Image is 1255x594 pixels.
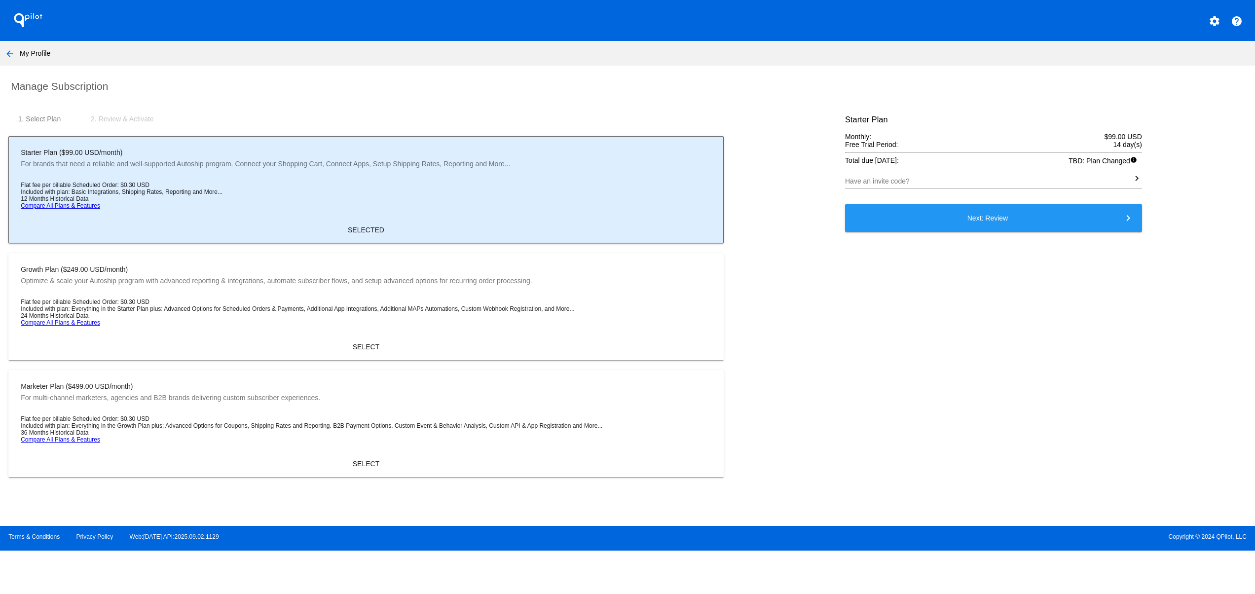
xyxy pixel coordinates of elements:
li: 12 Months Historical Data [21,195,711,202]
mat-icon: help [1231,15,1243,27]
button: SELECT [13,338,719,356]
span: SELECTED [348,226,384,234]
mat-icon: arrow_back [4,48,16,60]
div: 2. Review & Activate [91,115,154,123]
h2: Manage Subscription [11,80,1247,92]
mat-card-title: Starter Plan ($99.00 USD/month) [21,148,510,156]
a: Compare All Plans & Features [21,436,100,443]
li: 24 Months Historical Data [21,312,711,319]
span: SELECT [353,343,379,351]
button: Next: Review [845,204,1142,232]
div: Free Trial Period: [845,141,1142,148]
div: 1. Select Plan [18,115,61,123]
button: SELECT [13,455,719,473]
li: 36 Months Historical Data [21,429,711,436]
input: Have an invite code? [845,178,1132,186]
span: TBD: Plan Changed [1069,156,1142,168]
mat-card-subtitle: For multi-channel marketers, agencies and B2B brands delivering custom subscriber experiences. [21,394,320,408]
li: Flat fee per billable Scheduled Order: $0.30 USD [21,298,711,305]
a: Terms & Conditions [8,533,60,540]
div: Monthly: [845,133,1142,141]
li: Included with plan: Everything in the Starter Plan plus: Advanced Options for Scheduled Orders & ... [21,305,711,312]
h1: QPilot [8,10,48,30]
li: Flat fee per billable Scheduled Order: $0.30 USD [21,182,711,188]
mat-icon: info [1130,156,1142,168]
span: Next: Review [967,214,1008,222]
div: Total due [DATE]: [845,156,1142,164]
a: Compare All Plans & Features [21,202,100,209]
button: SELECTED [13,221,719,239]
li: Included with plan: Everything in the Growth Plan plus: Advanced Options for Coupons, Shipping Ra... [21,422,711,429]
mat-icon: keyboard_arrow_right [1122,209,1134,221]
mat-card-title: Marketer Plan ($499.00 USD/month) [21,382,320,390]
mat-icon: keyboard_arrow_right [1132,173,1142,185]
a: Compare All Plans & Features [21,319,100,326]
a: Web:[DATE] API:2025.09.02.1129 [130,533,219,540]
span: SELECT [353,460,379,468]
h3: Starter Plan [845,115,1142,124]
span: Copyright © 2024 QPilot, LLC [636,533,1247,540]
li: Flat fee per billable Scheduled Order: $0.30 USD [21,415,711,422]
a: Privacy Policy [76,533,113,540]
mat-card-subtitle: Optimize & scale your Autoship program with advanced reporting & integrations, automate subscribe... [21,277,532,291]
span: 14 day(s) [1113,141,1142,148]
mat-card-subtitle: For brands that need a reliable and well-supported Autoship program. Connect your Shopping Cart, ... [21,160,510,174]
li: Included with plan: Basic Integrations, Shipping Rates, Reporting and More... [21,188,711,195]
mat-icon: settings [1209,15,1220,27]
span: $99.00 USD [1105,133,1142,141]
mat-card-title: Growth Plan ($249.00 USD/month) [21,265,532,273]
